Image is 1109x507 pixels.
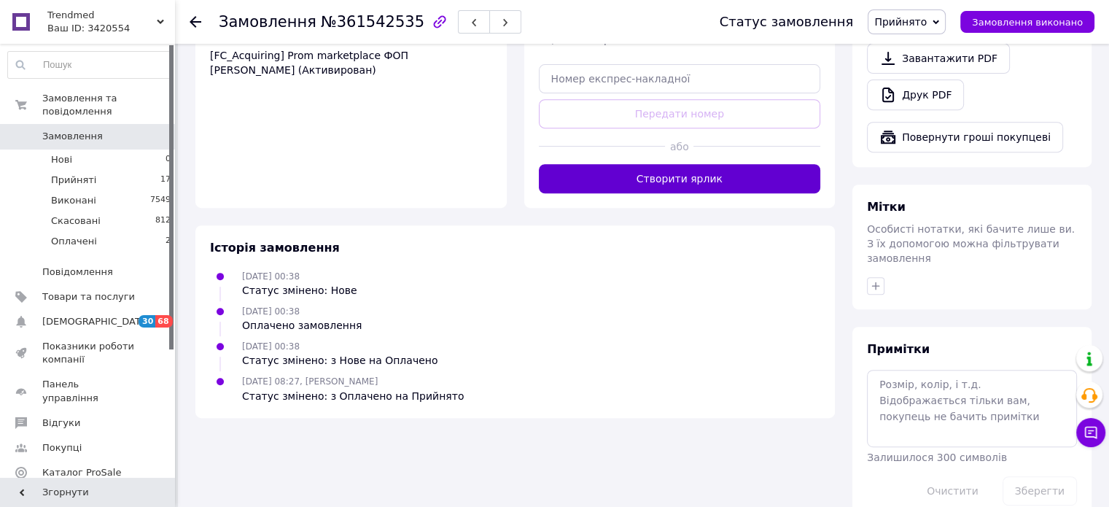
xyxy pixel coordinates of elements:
[867,122,1063,152] button: Повернути гроші покупцеві
[242,283,357,298] div: Статус змінено: Нове
[51,235,97,248] span: Оплачені
[190,15,201,29] div: Повернутися назад
[242,353,437,368] div: Статус змінено: з Нове на Оплачено
[8,52,171,78] input: Пошук
[242,341,300,352] span: [DATE] 00:38
[42,417,80,430] span: Відгуки
[160,174,171,187] span: 17
[47,9,157,22] span: Trendmed
[242,306,300,317] span: [DATE] 00:38
[42,466,121,479] span: Каталог ProSale
[42,130,103,143] span: Замовлення
[321,13,424,31] span: №361542535
[960,11,1094,33] button: Замовлення виконано
[219,13,316,31] span: Замовлення
[51,153,72,166] span: Нові
[242,271,300,282] span: [DATE] 00:38
[210,16,492,77] div: Кошти будуть зараховані на розрахунковий рахунок
[720,15,854,29] div: Статус замовлення
[539,64,821,93] input: Номер експрес-накладної
[867,452,1007,463] span: Залишилося 300 символів
[867,80,964,110] a: Друк PDF
[539,164,821,193] button: Створити ярлик
[42,340,135,366] span: Показники роботи компанії
[51,174,96,187] span: Прийняті
[42,290,135,303] span: Товари та послуги
[210,241,340,255] span: Історія замовлення
[867,223,1075,264] span: Особисті нотатки, які бачите лише ви. З їх допомогою можна фільтрувати замовлення
[210,48,492,77] div: [FC_Acquiring] Prom marketplace ФОП [PERSON_NAME] (Активирован)
[166,153,171,166] span: 0
[51,214,101,228] span: Скасовані
[242,376,378,387] span: [DATE] 08:27, [PERSON_NAME]
[874,16,927,28] span: Прийнято
[867,200,906,214] span: Мітки
[42,92,175,118] span: Замовлення та повідомлення
[242,318,362,333] div: Оплачено замовлення
[42,315,150,328] span: [DEMOGRAPHIC_DATA]
[51,194,96,207] span: Виконані
[1076,418,1105,447] button: Чат з покупцем
[665,139,693,154] span: або
[47,22,175,35] div: Ваш ID: 3420554
[42,441,82,454] span: Покупці
[150,194,171,207] span: 7549
[972,17,1083,28] span: Замовлення виконано
[42,378,135,404] span: Панель управління
[155,214,171,228] span: 812
[242,389,464,403] div: Статус змінено: з Оплачено на Прийнято
[166,235,171,248] span: 2
[867,43,1010,74] a: Завантажити PDF
[155,315,172,328] span: 68
[139,315,155,328] span: 30
[42,266,113,279] span: Повідомлення
[867,342,930,356] span: Примітки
